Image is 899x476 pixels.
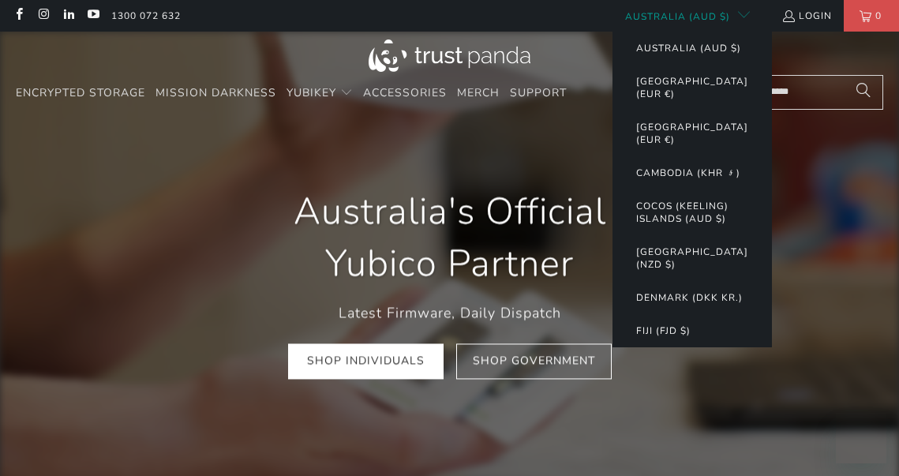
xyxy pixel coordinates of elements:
[111,7,181,24] a: 1300 072 632
[620,65,764,111] button: [GEOGRAPHIC_DATA] (EUR €)
[288,344,444,380] a: Shop Individuals
[16,75,567,112] nav: Translation missing: en.navigation.header.main_nav
[510,85,567,100] span: Support
[620,281,759,314] button: Denmark (DKK kr.)
[620,156,756,189] button: Cambodia (KHR ៛)
[62,9,75,22] a: Trust Panda Australia on LinkedIn
[620,111,764,156] button: [GEOGRAPHIC_DATA] (EUR €)
[12,9,25,22] a: Trust Panda Australia on Facebook
[836,413,886,463] iframe: Button to launch messaging window
[155,85,276,100] span: Mission Darkness
[246,186,654,290] h1: Australia's Official Yubico Partner
[369,39,530,72] img: Trust Panda Australia
[36,9,50,22] a: Trust Panda Australia on Instagram
[620,32,757,65] button: Australia (AUD $)
[16,75,145,112] a: Encrypted Storage
[155,75,276,112] a: Mission Darkness
[620,235,764,281] button: [GEOGRAPHIC_DATA] (NZD $)
[363,75,447,112] a: Accessories
[246,302,654,324] p: Latest Firmware, Daily Dispatch
[741,75,883,110] input: Search...
[620,314,706,347] button: Fiji (FJD $)
[510,75,567,112] a: Support
[287,85,336,100] span: YubiKey
[16,85,145,100] span: Encrypted Storage
[457,85,500,100] span: Merch
[781,7,832,24] a: Login
[86,9,99,22] a: Trust Panda Australia on YouTube
[844,75,883,110] button: Search
[287,75,353,112] summary: YubiKey
[620,189,764,235] button: Cocos (Keeling) Islands (AUD $)
[363,85,447,100] span: Accessories
[457,75,500,112] a: Merch
[456,344,612,380] a: Shop Government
